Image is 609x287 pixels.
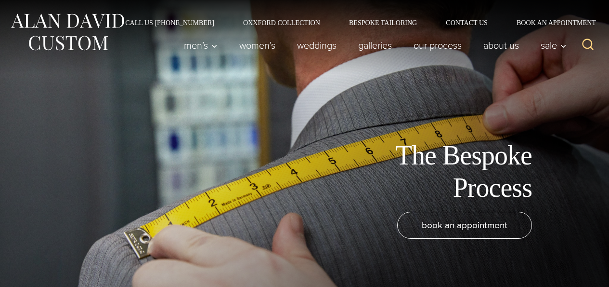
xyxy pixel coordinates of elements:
[10,11,125,54] img: Alan David Custom
[111,19,599,26] nav: Secondary Navigation
[397,212,532,239] a: book an appointment
[229,19,335,26] a: Oxxford Collection
[184,41,218,50] span: Men’s
[422,218,507,232] span: book an appointment
[173,36,572,55] nav: Primary Navigation
[229,36,286,55] a: Women’s
[286,36,348,55] a: weddings
[576,34,599,57] button: View Search Form
[111,19,229,26] a: Call Us [PHONE_NUMBER]
[348,36,403,55] a: Galleries
[403,36,473,55] a: Our Process
[473,36,530,55] a: About Us
[335,19,431,26] a: Bespoke Tailoring
[541,41,567,50] span: Sale
[431,19,502,26] a: Contact Us
[502,19,599,26] a: Book an Appointment
[315,139,532,204] h1: The Bespoke Process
